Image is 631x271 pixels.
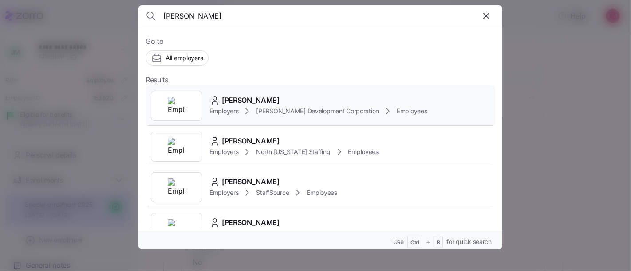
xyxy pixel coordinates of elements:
[146,36,495,47] span: Go to
[256,147,330,156] span: North [US_STATE] Staffing
[222,95,280,106] span: [PERSON_NAME]
[209,188,238,197] span: Employers
[397,107,427,116] span: Employees
[209,107,238,116] span: Employers
[393,237,404,246] span: Use
[209,147,238,156] span: Employers
[146,50,209,66] button: All employers
[446,237,492,246] span: for quick search
[437,239,440,247] span: B
[222,217,280,228] span: [PERSON_NAME]
[256,107,379,116] span: [PERSON_NAME] Development Corporation
[426,237,430,246] span: +
[222,176,280,187] span: [PERSON_NAME]
[168,138,185,155] img: Employer logo
[256,188,289,197] span: StaffSource
[222,135,280,147] span: [PERSON_NAME]
[168,97,185,115] img: Employer logo
[348,147,379,156] span: Employees
[168,219,185,237] img: Employer logo
[168,178,185,196] img: Employer logo
[166,54,203,62] span: All employers
[410,239,419,247] span: Ctrl
[307,188,337,197] span: Employees
[146,74,168,85] span: Results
